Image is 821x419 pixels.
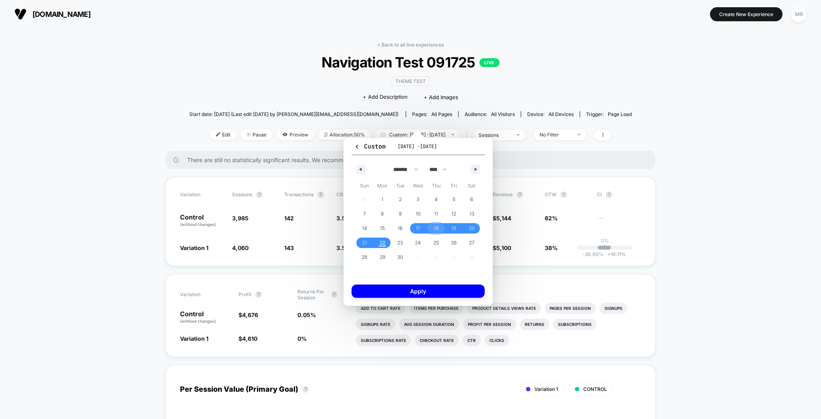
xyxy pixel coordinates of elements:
span: 10 [416,207,421,221]
button: 14 [356,221,374,236]
button: 29 [374,250,392,264]
span: Revenue [493,191,513,197]
span: 4,676 [242,311,258,318]
button: 16 [391,221,409,236]
button: ? [256,191,263,198]
div: Trigger: [586,111,632,117]
span: 3,985 [232,215,249,222]
button: 3 [409,192,427,207]
li: Clicks [485,335,509,346]
a: < Back to all live experiences [377,42,444,48]
button: 4 [427,192,445,207]
span: 27 [469,236,475,250]
span: 4 [435,192,438,207]
button: ? [302,386,309,393]
span: + Add Images [424,94,458,100]
span: 9 [399,207,402,221]
span: Edit [210,129,237,140]
span: Custom: [DATE] - [DATE] [375,129,460,140]
span: 11 [434,207,438,221]
button: ? [331,291,338,298]
button: 30 [391,250,409,264]
span: 0 % [297,335,307,342]
span: 28 [362,250,367,264]
span: Pause [241,129,273,140]
img: rebalance [324,132,328,137]
button: 17 [409,221,427,236]
button: 12 [445,207,463,221]
span: [DATE] - [DATE] [398,143,437,150]
span: Profit [239,291,251,297]
button: 24 [409,236,427,250]
p: Control [180,214,224,228]
span: 3 [417,192,419,207]
span: 1 [381,192,383,207]
button: ? [255,291,262,298]
span: $ [493,244,511,251]
button: 25 [427,236,445,250]
li: Returns [520,319,549,330]
li: Subscriptions Rate [356,335,411,346]
button: ? [317,191,324,198]
span: 14 [362,221,367,236]
span: 6 [470,192,473,207]
span: Variation 1 [534,386,558,392]
span: 4,610 [242,335,257,342]
button: 20 [463,221,481,236]
button: 21 [356,236,374,250]
span: Variation [180,191,224,198]
span: Sat [463,179,481,192]
p: 0% [601,238,609,244]
div: MR [791,6,807,22]
button: 8 [374,207,392,221]
img: end [578,134,580,135]
span: Theme Test [392,77,429,86]
li: Signups [600,303,627,314]
button: 28 [356,250,374,264]
span: all pages [431,111,452,117]
li: Ctr [463,335,481,346]
span: -26.05 % [582,251,603,257]
span: Returns Per Session [297,289,327,301]
span: --- [597,216,641,228]
span: Page Load [608,111,632,117]
p: Control [180,311,231,324]
span: Tue [391,179,409,192]
span: 5 [453,192,455,207]
span: Fri [445,179,463,192]
span: Mon [374,179,392,192]
span: 2 [399,192,402,207]
button: 1 [374,192,392,207]
span: 25 [433,236,439,250]
p: LIVE [479,58,499,67]
span: 19 [451,221,456,236]
span: 21 [362,236,367,250]
span: 17 [416,221,421,236]
span: OTW [545,191,589,198]
span: 19.11 % [603,251,626,257]
span: 15 [380,221,385,236]
span: (without changes) [180,222,216,227]
span: Variation 1 [180,335,208,342]
button: 19 [445,221,463,236]
span: 26 [451,236,457,250]
span: 143 [284,244,294,251]
span: Variation 1 [180,244,208,251]
span: Custom [354,142,386,151]
span: $ [239,335,257,342]
button: 9 [391,207,409,221]
button: ? [560,191,567,198]
span: + [607,251,611,257]
span: Navigation Test 091725 [211,54,609,71]
button: 10 [409,207,427,221]
button: 2 [391,192,409,207]
img: end [247,132,251,136]
li: Pages Per Session [545,303,596,314]
span: 38% [545,244,558,251]
button: ? [517,191,523,198]
button: 7 [356,207,374,221]
p: | [604,244,606,250]
button: 27 [463,236,481,250]
div: Audience: [465,111,515,117]
span: Start date: [DATE] (Last edit [DATE] by [PERSON_NAME][EMAIL_ADDRESS][DOMAIN_NAME]) [189,111,398,117]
